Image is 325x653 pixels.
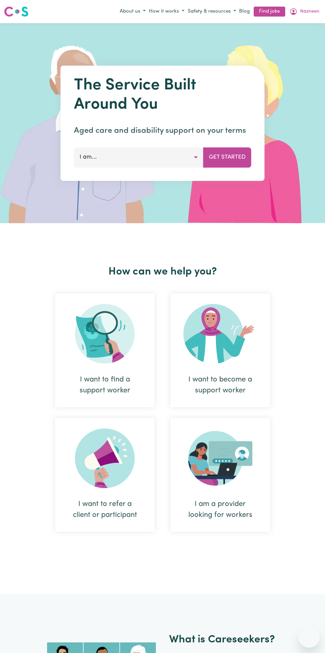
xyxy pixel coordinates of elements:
p: Aged care and disability support on your terms [74,125,251,137]
img: Provider [188,428,252,488]
img: Search [75,304,135,364]
h1: The Service Built Around You [74,76,251,114]
div: I want to find a support worker [71,374,139,396]
button: Safety & resources [186,6,238,17]
div: I am a provider looking for workers [170,418,270,532]
span: Nazneen [300,8,319,15]
a: Find jobs [254,7,285,17]
h2: What is Careseekers? [169,633,275,646]
div: I want to refer a client or participant [55,418,155,532]
img: Refer [75,428,135,488]
h2: How can we help you? [47,266,278,278]
img: Careseekers logo [4,6,29,18]
button: My Account [288,6,321,17]
iframe: Button to launch messaging window [298,627,320,648]
div: I want to refer a client or participant [71,499,139,521]
a: Blog [238,7,251,17]
a: Careseekers logo [4,4,29,19]
button: I am... [74,147,204,167]
button: How it works [147,6,186,17]
button: About us [118,6,147,17]
div: I want to find a support worker [55,293,155,407]
img: Become Worker [183,304,257,364]
button: Get Started [203,147,251,167]
div: I am a provider looking for workers [186,499,254,521]
div: I want to become a support worker [186,374,254,396]
div: I want to become a support worker [170,293,270,407]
